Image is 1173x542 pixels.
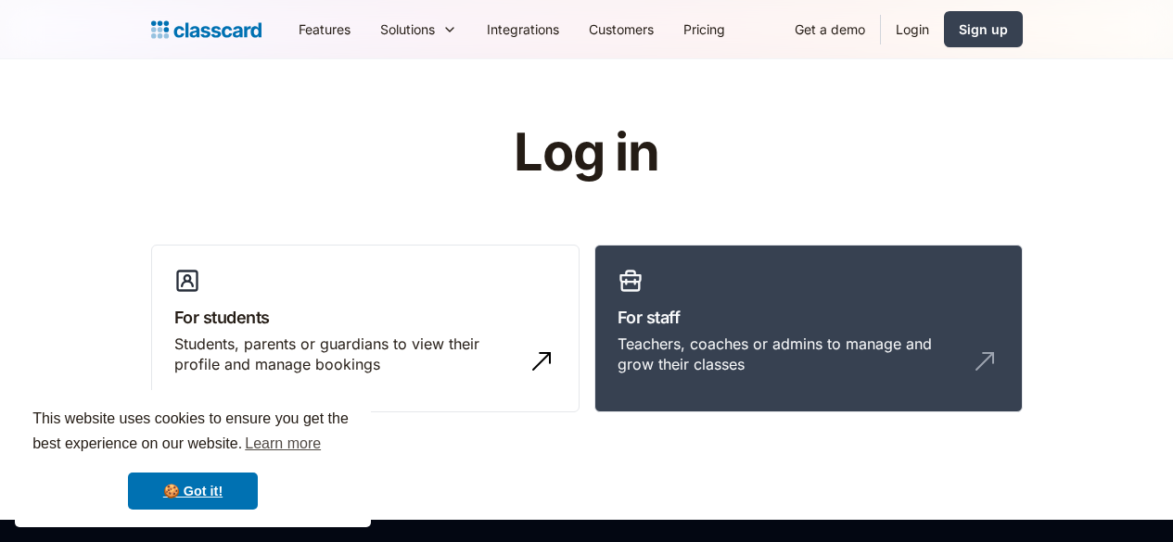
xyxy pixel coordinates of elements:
[242,430,324,458] a: learn more about cookies
[618,305,1000,330] h3: For staff
[292,124,881,182] h1: Log in
[669,8,740,50] a: Pricing
[32,408,353,458] span: This website uses cookies to ensure you get the best experience on our website.
[151,245,580,413] a: For studentsStudents, parents or guardians to view their profile and manage bookings
[284,8,365,50] a: Features
[15,390,371,527] div: cookieconsent
[780,8,880,50] a: Get a demo
[594,245,1023,413] a: For staffTeachers, coaches or admins to manage and grow their classes
[472,8,574,50] a: Integrations
[128,473,258,510] a: dismiss cookie message
[174,334,519,375] div: Students, parents or guardians to view their profile and manage bookings
[618,334,963,375] div: Teachers, coaches or admins to manage and grow their classes
[365,8,472,50] div: Solutions
[574,8,669,50] a: Customers
[380,19,435,39] div: Solutions
[151,17,261,43] a: Logo
[959,19,1008,39] div: Sign up
[174,305,556,330] h3: For students
[881,8,944,50] a: Login
[944,11,1023,47] a: Sign up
